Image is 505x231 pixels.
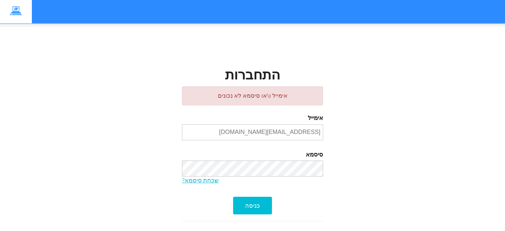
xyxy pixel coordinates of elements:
[182,151,323,159] label: סיסמא
[182,68,323,83] h3: התחברות
[233,197,272,214] div: כניסה
[5,5,27,18] img: Z-School logo
[182,86,323,106] div: אימייל ו\או סיסמא לא נכונים
[182,114,323,123] label: אימייל
[182,176,323,185] a: שכחת סיסמא?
